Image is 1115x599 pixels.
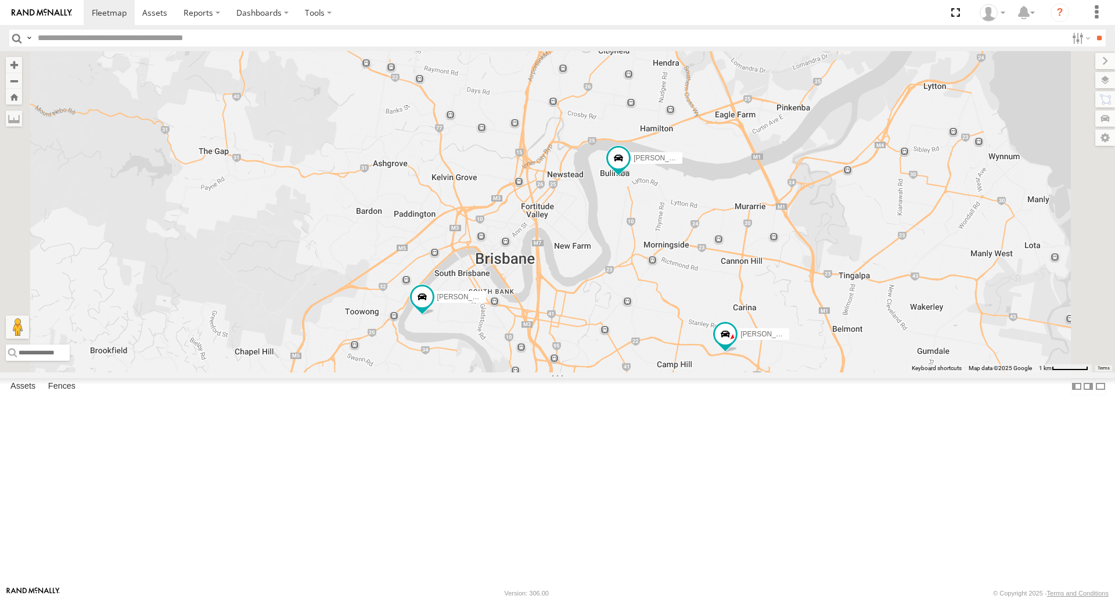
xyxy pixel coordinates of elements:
[1047,590,1109,597] a: Terms and Conditions
[6,110,22,127] label: Measure
[1095,378,1106,395] label: Hide Summary Table
[1067,30,1092,46] label: Search Filter Options
[993,590,1109,597] div: © Copyright 2025 -
[6,587,60,599] a: Visit our Website
[1035,364,1092,372] button: Map Scale: 1 km per 59 pixels
[634,155,691,163] span: [PERSON_NAME]
[969,365,1032,371] span: Map data ©2025 Google
[912,364,962,372] button: Keyboard shortcuts
[6,89,22,105] button: Zoom Home
[42,379,81,395] label: Fences
[1082,378,1094,395] label: Dock Summary Table to the Right
[1095,130,1115,146] label: Map Settings
[976,4,1009,21] div: Marco DiBenedetto
[1039,365,1052,371] span: 1 km
[1051,3,1069,22] i: ?
[505,590,549,597] div: Version: 306.00
[24,30,34,46] label: Search Query
[6,57,22,73] button: Zoom in
[6,315,29,339] button: Drag Pegman onto the map to open Street View
[740,331,831,339] span: [PERSON_NAME] - 269 EH7
[1098,365,1110,370] a: Terms
[6,73,22,89] button: Zoom out
[1071,378,1082,395] label: Dock Summary Table to the Left
[12,9,72,17] img: rand-logo.svg
[437,293,524,302] span: [PERSON_NAME]- 817BG4
[5,379,41,395] label: Assets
